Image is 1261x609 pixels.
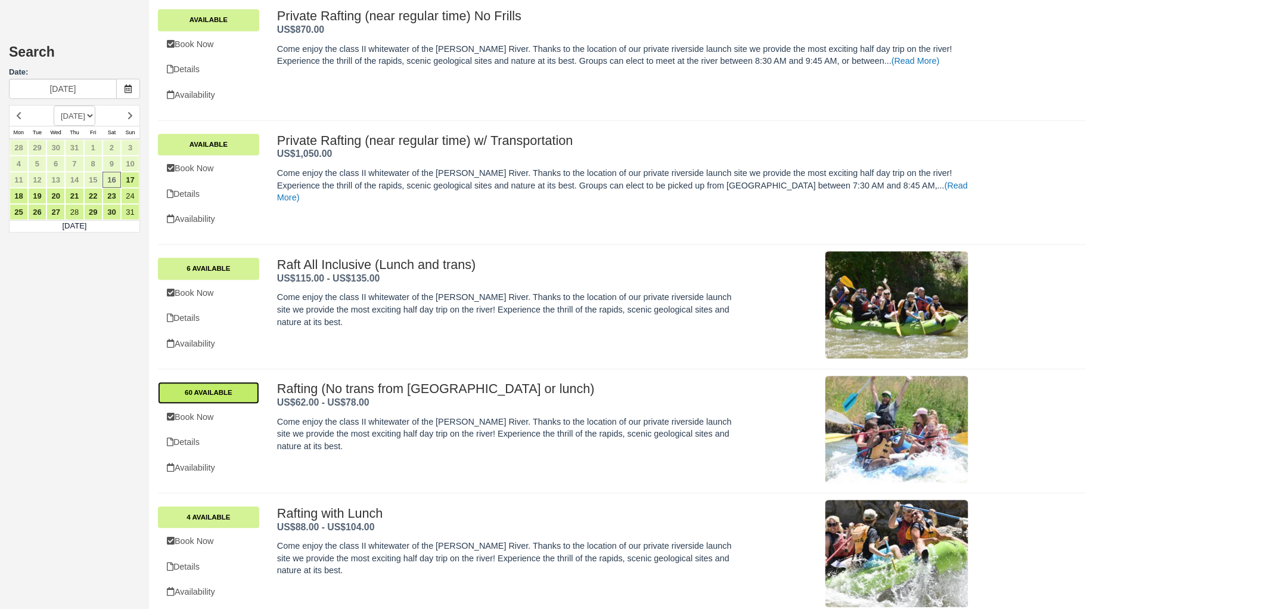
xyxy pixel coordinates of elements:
a: 17 [121,172,139,188]
img: M25-1 [825,376,968,483]
a: (Read More) [892,56,940,66]
label: Date: [9,67,140,78]
a: 25 [10,204,28,220]
strong: Price: US$62 - US$78 [277,397,369,407]
a: 28 [10,140,28,156]
a: Availability [158,207,259,231]
a: 4 [10,156,28,172]
a: 18 [10,188,28,204]
th: Mon [10,126,28,140]
a: Details [158,555,259,579]
span: US$870.00 [277,24,324,35]
span: US$115.00 - US$135.00 [277,273,380,283]
span: US$62.00 - US$78.00 [277,397,369,407]
img: M29-1 [825,251,968,358]
a: 29 [28,140,46,156]
a: 11 [10,172,28,188]
p: Come enjoy the class II whitewater of the [PERSON_NAME] River. Thanks to the location of our priv... [277,291,738,328]
a: 29 [84,204,103,220]
a: Book Now [158,281,259,305]
p: Come enjoy the class II whitewater of the [PERSON_NAME] River. Thanks to the location of our priv... [277,416,738,453]
h2: Private Rafting (near regular time) No Frills [277,9,968,23]
p: Come enjoy the class II whitewater of the [PERSON_NAME] River. Thanks to the location of our priv... [277,540,738,577]
a: 12 [28,172,46,188]
a: 8 [84,156,103,172]
a: Book Now [158,529,259,554]
strong: Price: US$870 [277,24,324,35]
a: 30 [46,140,65,156]
a: 27 [46,204,65,220]
h2: Private Rafting (near regular time) w/ Transportation [277,134,968,148]
strong: Price: US$88 - US$104 [277,522,375,532]
strong: Price: US$1,050 [277,149,332,159]
a: Book Now [158,156,259,181]
a: 28 [65,204,83,220]
a: 3 [121,140,139,156]
a: Availability [158,332,259,356]
h2: Search [9,45,140,67]
a: Available [158,9,259,30]
a: Details [158,430,259,455]
a: 19 [28,188,46,204]
a: 5 [28,156,46,172]
a: Details [158,306,259,330]
a: 13 [46,172,65,188]
a: 1 [84,140,103,156]
a: 9 [103,156,121,172]
a: 26 [28,204,46,220]
a: 21 [65,188,83,204]
a: Book Now [158,405,259,429]
h2: Rafting (No trans from [GEOGRAPHIC_DATA] or lunch) [277,382,738,396]
span: US$88.00 - US$104.00 [277,522,375,532]
span: US$1,050.00 [277,149,332,159]
a: 2 [103,140,121,156]
a: Availability [158,580,259,604]
th: Fri [84,126,103,140]
a: 10 [121,156,139,172]
th: Sat [103,126,121,140]
a: 16 [103,172,121,188]
th: Wed [46,126,65,140]
a: 23 [103,188,121,204]
h2: Rafting with Lunch [277,506,738,521]
a: 24 [121,188,139,204]
a: Details [158,182,259,206]
th: Tue [28,126,46,140]
a: Availability [158,456,259,480]
a: 7 [65,156,83,172]
a: Availability [158,83,259,107]
img: M27-1 [825,500,968,607]
a: 20 [46,188,65,204]
a: 15 [84,172,103,188]
a: Details [158,57,259,82]
a: Book Now [158,32,259,57]
a: 4 Available [158,506,259,528]
p: Come enjoy the class II whitewater of the [PERSON_NAME] River. Thanks to the location of our priv... [277,43,968,67]
p: Come enjoy the class II whitewater of the [PERSON_NAME] River. Thanks to the location of our priv... [277,167,968,204]
th: Thu [65,126,83,140]
a: 60 Available [158,382,259,403]
th: Sun [121,126,139,140]
a: Available [158,134,259,155]
h2: Raft All Inclusive (Lunch and trans) [277,258,738,272]
strong: Price: US$115 - US$135 [277,273,380,283]
a: 22 [84,188,103,204]
a: 6 [46,156,65,172]
a: 31 [65,140,83,156]
a: 6 Available [158,258,259,279]
a: 14 [65,172,83,188]
a: 30 [103,204,121,220]
a: 31 [121,204,139,220]
td: [DATE] [10,221,140,233]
